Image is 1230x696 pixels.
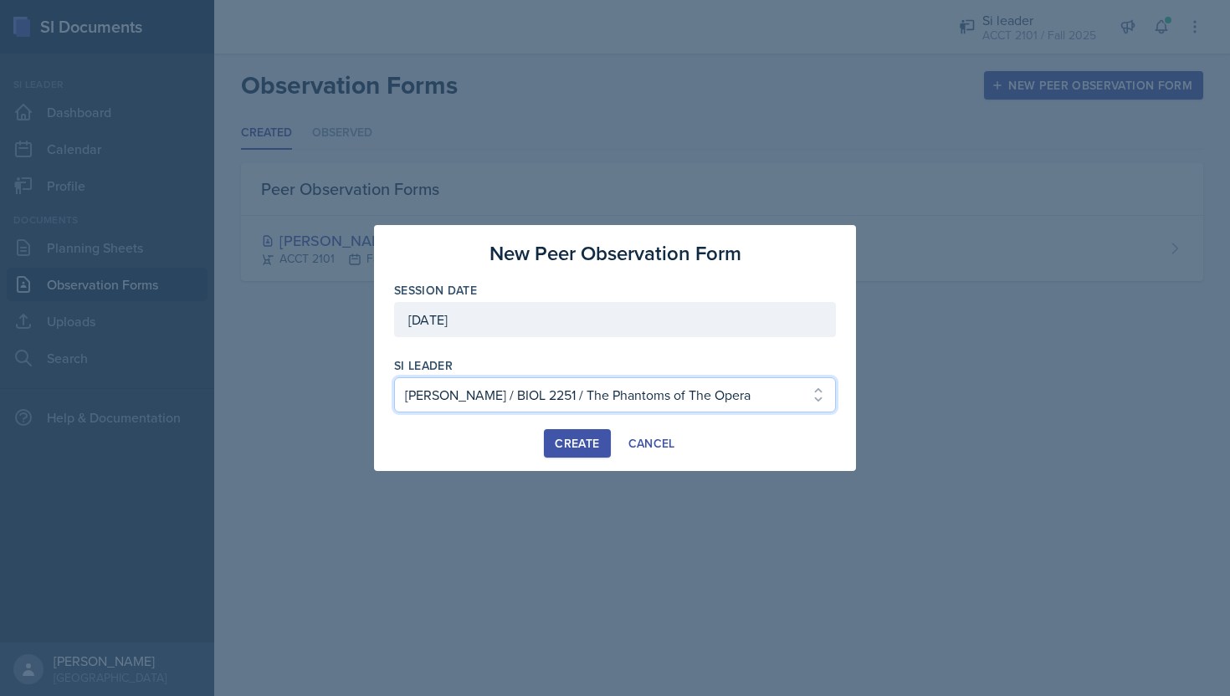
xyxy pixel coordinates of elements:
label: Session Date [394,282,477,299]
h3: New Peer Observation Form [489,238,741,269]
button: Create [544,429,610,458]
label: si leader [394,357,453,374]
div: Cancel [628,437,675,450]
div: Create [555,437,599,450]
button: Cancel [618,429,686,458]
